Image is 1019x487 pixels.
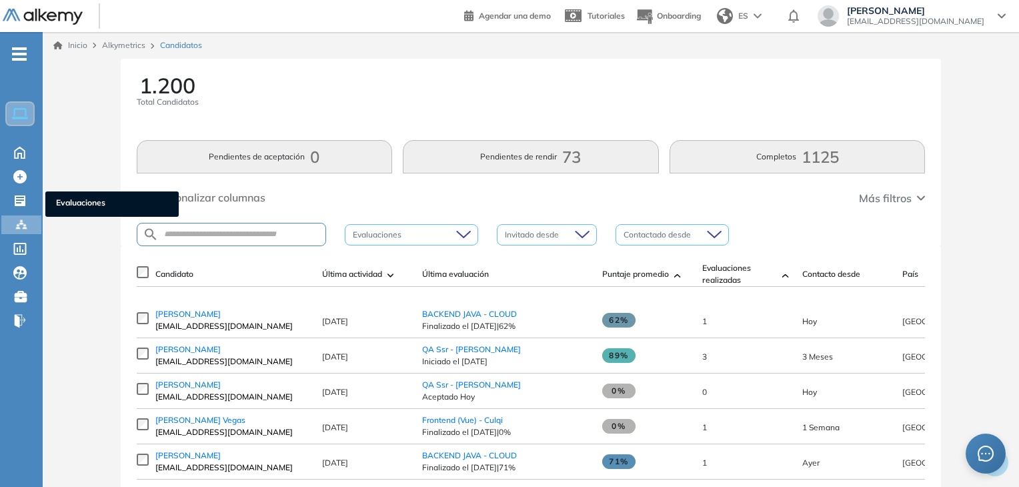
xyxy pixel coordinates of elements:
img: SEARCH_ALT [143,226,159,243]
button: Pendientes de rendir73 [403,140,659,173]
span: message [978,446,994,462]
span: 1 [702,316,707,326]
span: [DATE] [322,387,348,397]
span: [EMAIL_ADDRESS][DOMAIN_NAME] [155,320,309,332]
span: [GEOGRAPHIC_DATA] [902,316,986,326]
span: Alkymetrics [102,40,145,50]
span: País [902,268,918,280]
span: [PERSON_NAME] Vegas [155,415,245,425]
a: QA Ssr - [PERSON_NAME] [422,380,521,390]
span: [GEOGRAPHIC_DATA] [902,458,986,468]
a: [PERSON_NAME] [155,308,309,320]
a: BACKEND JAVA - CLOUD [422,309,517,319]
span: 71% [602,454,636,469]
img: world [717,8,733,24]
span: Finalizado el [DATE] | 71% [422,462,589,474]
span: Contacto desde [802,268,860,280]
a: Agendar una demo [464,7,551,23]
span: Total Candidatos [137,96,199,108]
a: QA Ssr - [PERSON_NAME] [422,344,521,354]
span: [DATE] [322,352,348,362]
span: Evaluaciones [56,197,168,211]
span: [PERSON_NAME] [155,380,221,390]
span: 0% [602,419,636,434]
span: 0 [702,387,707,397]
a: [PERSON_NAME] [155,450,309,462]
span: [PERSON_NAME] [155,309,221,319]
span: Onboarding [657,11,701,21]
span: Última evaluación [422,268,489,280]
span: [GEOGRAPHIC_DATA] [902,352,986,362]
span: [PERSON_NAME] [847,5,984,16]
i: - [12,53,27,55]
span: Candidatos [160,39,202,51]
span: Personalizar columnas [153,189,265,205]
span: [GEOGRAPHIC_DATA] [902,422,986,432]
img: [missing "en.ARROW_ALT" translation] [782,274,789,278]
a: [PERSON_NAME] [155,344,309,356]
span: Agendar una demo [479,11,551,21]
span: [EMAIL_ADDRESS][DOMAIN_NAME] [155,356,309,368]
span: 1.200 [139,75,195,96]
a: Frontend (Vue) - Culqi [422,415,503,425]
img: [missing "en.ARROW_ALT" translation] [387,274,394,278]
span: Tutoriales [588,11,625,21]
a: [PERSON_NAME] Vegas [155,414,309,426]
span: 17-sep-2025 [802,458,820,468]
a: [PERSON_NAME] [155,379,309,391]
span: 19-may-2025 [802,352,833,362]
button: Personalizar columnas [137,189,265,205]
span: Puntaje promedio [602,268,669,280]
button: Onboarding [636,2,701,31]
span: 62% [602,313,636,328]
span: [EMAIL_ADDRESS][DOMAIN_NAME] [155,462,309,474]
span: 1 [702,458,707,468]
span: Más filtros [859,190,912,206]
button: Pendientes de aceptación0 [137,140,393,173]
span: [EMAIL_ADDRESS][DOMAIN_NAME] [847,16,984,27]
span: [PERSON_NAME] [155,450,221,460]
span: Última actividad [322,268,382,280]
span: 89% [602,348,636,363]
a: Inicio [53,39,87,51]
img: [missing "en.ARROW_ALT" translation] [674,274,681,278]
span: 18-sep-2025 [802,387,817,397]
span: Aceptado Hoy [422,391,589,403]
span: [GEOGRAPHIC_DATA] [902,387,986,397]
span: [DATE] [322,316,348,326]
span: Finalizado el [DATE] | 62% [422,320,589,332]
span: [EMAIL_ADDRESS][DOMAIN_NAME] [155,426,309,438]
span: 3 [702,352,707,362]
span: [DATE] [322,458,348,468]
span: [DATE] [322,422,348,432]
button: Más filtros [859,190,925,206]
span: Finalizado el [DATE] | 0% [422,426,589,438]
span: 18-sep-2025 [802,316,817,326]
span: 0% [602,384,636,398]
img: Logo [3,9,83,25]
span: 1 [702,422,707,432]
img: arrow [754,13,762,19]
span: 10-sep-2025 [802,422,840,432]
span: Candidato [155,268,193,280]
span: Iniciado el [DATE] [422,356,589,368]
span: ES [738,10,748,22]
a: BACKEND JAVA - CLOUD [422,450,517,460]
button: Completos1125 [670,140,926,173]
span: [PERSON_NAME] [155,344,221,354]
span: [EMAIL_ADDRESS][DOMAIN_NAME] [155,391,309,403]
span: Evaluaciones realizadas [702,262,777,286]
